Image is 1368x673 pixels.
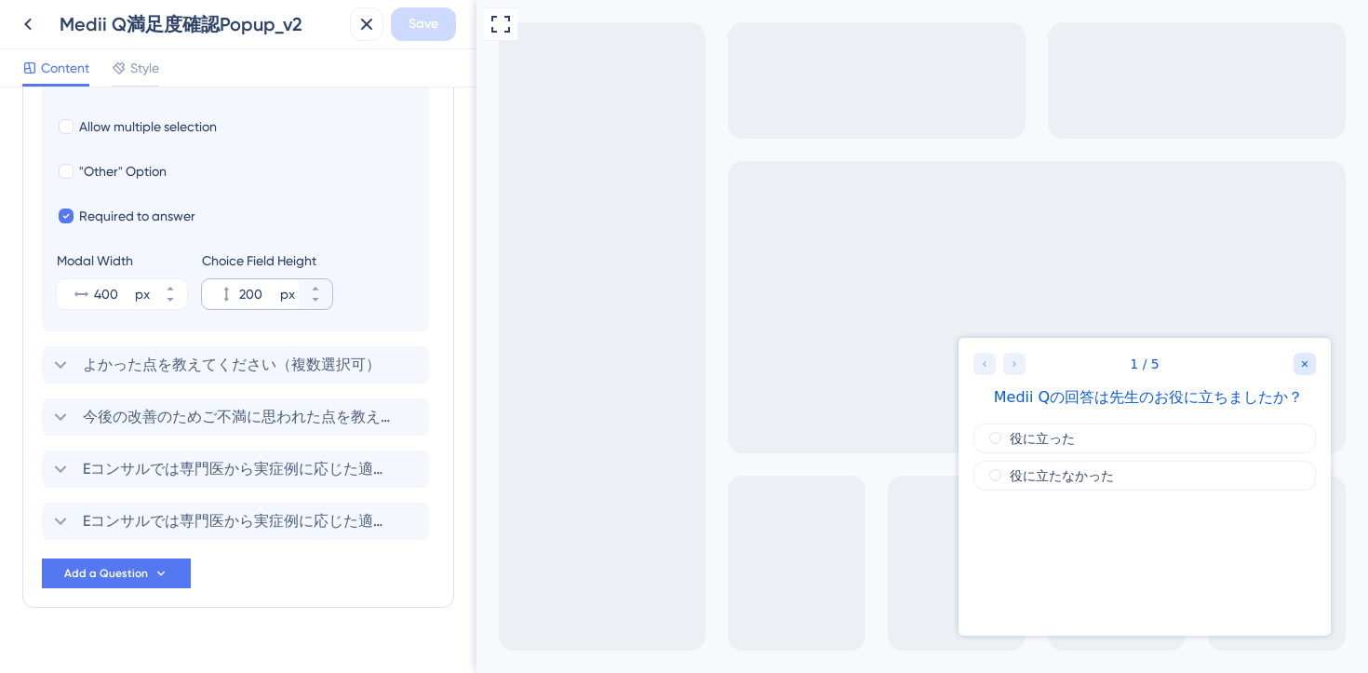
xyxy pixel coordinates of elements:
span: Eコンサルでは専門医から実症例に応じた適切な知見を得られます。今回の回答で解消しきれなかった点を、専門医に相談してみたいですか？ [83,510,390,532]
div: Medii Q満足度確認Popup_v2 [60,11,342,37]
span: Content [41,57,89,79]
span: 今後の改善のためご不満に思われた点を教えてください（複数選択可） [83,406,390,428]
span: Required to answer [79,205,195,227]
div: px [280,283,295,305]
input: px [239,283,276,305]
span: Add a Question [64,566,148,581]
button: px [299,294,332,309]
span: "Other" Option [79,160,167,182]
span: Eコンサルでは専門医から実症例に応じた適切な知見を得られます。今回の回答について、さらに専門医の見解も聞いてみたいですか？ [83,458,390,480]
button: px [154,279,187,294]
span: よかった点を教えてください（複数選択可） [83,354,381,376]
iframe: UserGuiding Survey [482,338,854,636]
span: Style [130,57,159,79]
span: Allow multiple selection [79,115,217,138]
div: px [135,283,150,305]
div: Choice Field Height [202,249,332,272]
button: px [154,294,187,309]
span: Save [409,13,438,35]
div: Modal Width [57,249,187,272]
button: px [299,279,332,294]
input: px [94,283,131,305]
button: Add a Question [42,559,191,588]
button: Save [391,7,456,41]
